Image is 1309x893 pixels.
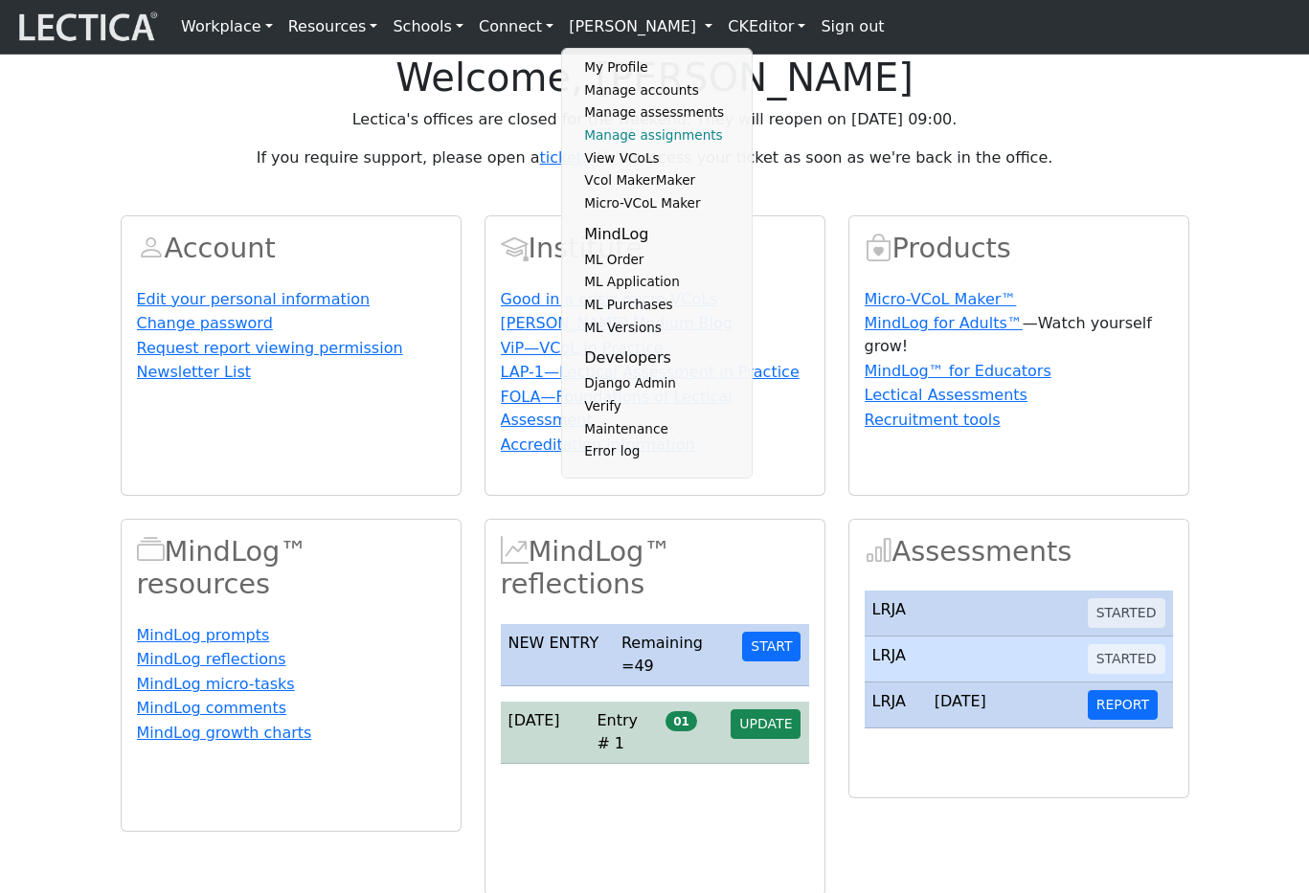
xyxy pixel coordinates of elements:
a: Manage assignments [579,124,737,147]
a: Vcol MakerMaker [579,169,737,192]
td: Entry # 1 [589,702,658,764]
td: LRJA [865,591,927,636]
span: UPDATE [739,716,792,731]
a: Verify [579,395,737,418]
a: CKEditor [720,8,813,46]
a: Sign out [813,8,891,46]
span: Products [865,232,892,264]
a: ticket [539,148,581,167]
td: LRJA [865,636,927,682]
h2: Institute [501,232,809,265]
a: LAP-1—Lectical Assessment in Practice [501,363,800,381]
a: Maintenance [579,418,737,441]
h2: MindLog™ resources [137,535,445,601]
span: Account [501,232,529,264]
a: ML Order [579,249,737,272]
span: 01 [666,711,696,730]
button: REPORT [1088,690,1158,720]
img: lecticalive [14,9,158,45]
button: START [742,632,801,661]
a: Manage assessments [579,101,737,124]
a: MindLog for Adults™ [865,314,1023,332]
a: MindLog comments [137,699,287,717]
a: Lectical Assessments [865,386,1027,404]
a: Micro-VCoL Maker [579,192,737,215]
a: Django Admin [579,372,737,395]
a: [PERSON_NAME] Medium Blog [501,314,733,332]
a: MindLog prompts [137,626,270,644]
p: —Watch yourself grow! [865,312,1173,358]
a: FOLA—Foundations of Lectical Assessment [501,388,733,429]
a: My Profile [579,56,737,79]
a: Change password [137,314,273,332]
td: Remaining = [614,624,734,686]
li: MindLog [579,220,737,249]
a: Connect [471,8,561,46]
h2: Assessments [865,535,1173,569]
a: [PERSON_NAME] [561,8,720,46]
span: MindLog [501,535,529,568]
a: Resources [281,8,386,46]
button: UPDATE [731,709,801,739]
span: [DATE] [935,692,986,710]
li: Developers [579,344,737,372]
a: Accreditation information [501,435,695,454]
h2: MindLog™ reflections [501,535,809,601]
a: Recruitment tools [865,411,1001,429]
span: Account [137,232,165,264]
ul: [PERSON_NAME] [579,56,737,463]
a: View VCoLs [579,147,737,170]
a: MindLog reflections [137,650,286,668]
a: Request report viewing permission [137,339,403,357]
a: MindLog micro-tasks [137,675,295,693]
a: Error log [579,440,737,463]
td: NEW ENTRY [501,624,614,686]
a: ML Purchases [579,294,737,317]
p: Lectica's offices are closed for the weekend. They will reopen on [DATE] 09:00. [121,108,1189,131]
a: ViP—VCoL in Practice [501,339,664,357]
a: Micro-VCoL Maker™ [865,290,1017,308]
a: Manage accounts [579,79,737,102]
a: Edit your personal information [137,290,371,308]
a: Newsletter List [137,363,252,381]
span: Assessments [865,535,892,568]
a: Workplace [173,8,281,46]
span: 49 [634,657,653,675]
td: LRJA [865,682,927,728]
a: Good in a crisis micro-VCoLs [501,290,718,308]
span: [DATE] [508,711,560,729]
a: MindLog growth charts [137,724,312,742]
p: If you require support, please open a . We'll process your ticket as soon as we're back in the of... [121,146,1189,169]
a: ML Versions [579,317,737,340]
a: MindLog™ for Educators [865,362,1051,380]
h2: Products [865,232,1173,265]
h2: Account [137,232,445,265]
a: ML Application [579,271,737,294]
span: MindLog™ resources [137,535,165,568]
a: Schools [385,8,471,46]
